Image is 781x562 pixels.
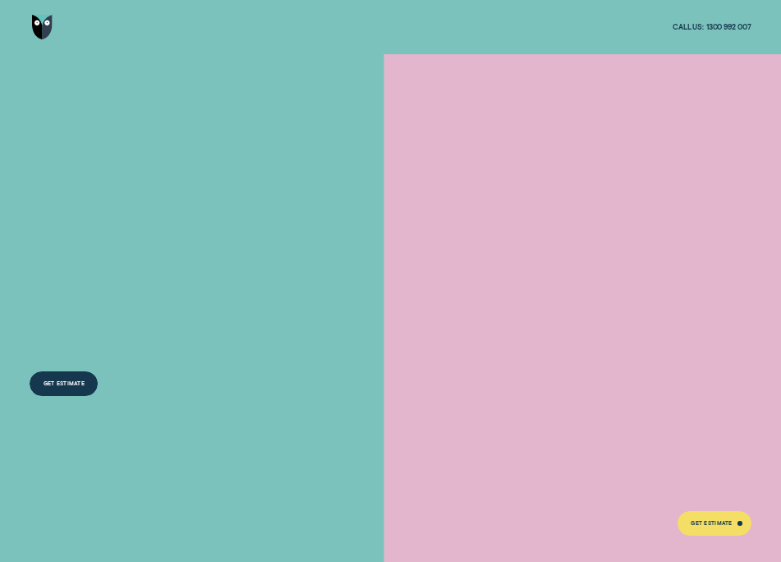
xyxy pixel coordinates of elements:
a: Get Estimate [678,511,751,536]
a: Get Estimate [30,371,98,396]
h4: A LOAN THAT PUTS YOU IN CONTROL [30,192,264,306]
span: Call us: [673,22,704,32]
span: 1300 992 007 [706,22,751,32]
a: Call us:1300 992 007 [673,22,751,32]
img: Wisr [32,15,53,39]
